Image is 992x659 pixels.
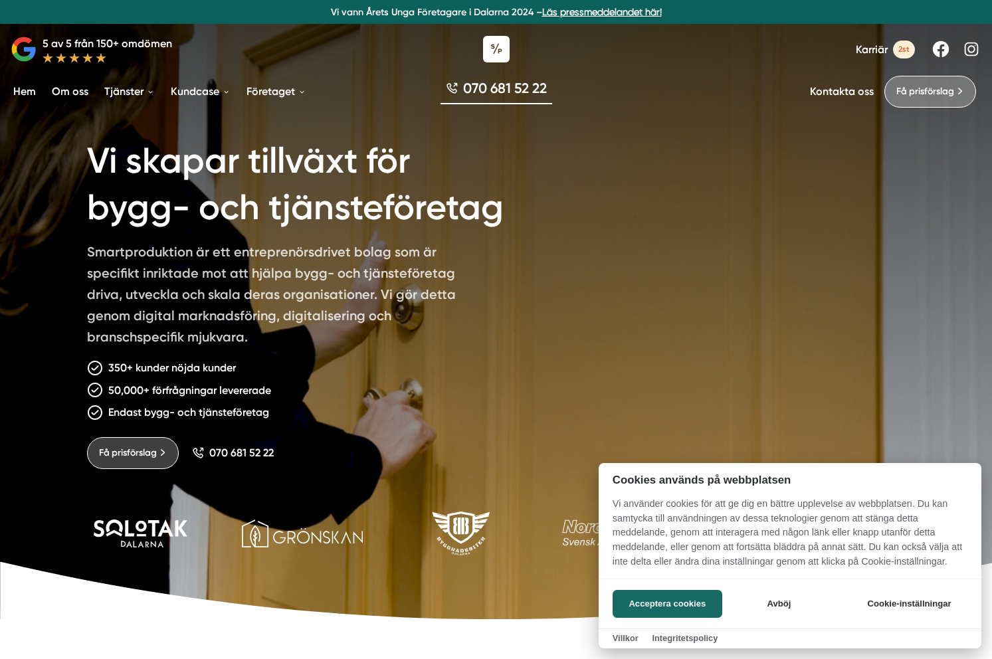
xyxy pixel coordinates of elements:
button: Cookie-inställningar [851,590,967,618]
a: Integritetspolicy [652,633,718,643]
a: Villkor [613,633,639,643]
h2: Cookies används på webbplatsen [599,474,981,486]
button: Avböj [726,590,832,618]
button: Acceptera cookies [613,590,722,618]
p: Vi använder cookies för att ge dig en bättre upplevelse av webbplatsen. Du kan samtycka till anvä... [599,497,981,578]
